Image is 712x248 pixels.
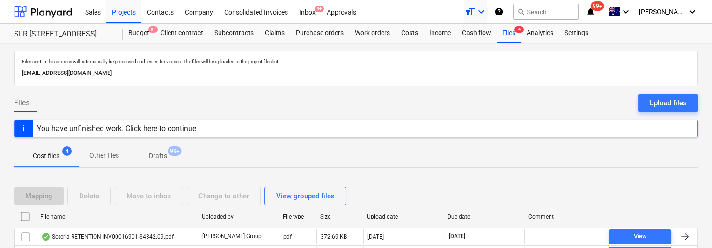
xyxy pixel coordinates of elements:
[591,1,604,11] span: 99+
[276,190,335,202] div: View grouped files
[687,6,698,17] i: keyboard_arrow_down
[149,151,167,161] p: Drafts
[609,229,671,244] button: View
[464,6,476,17] i: format_size
[33,151,59,161] p: Cost files
[264,187,346,205] button: View grouped files
[424,24,456,43] a: Income
[148,26,158,33] span: 9+
[283,213,313,220] div: File type
[283,233,292,240] div: pdf
[40,213,194,220] div: File name
[367,233,384,240] div: [DATE]
[62,146,72,156] span: 4
[349,24,396,43] a: Work orders
[514,26,524,33] span: 4
[448,233,466,241] span: [DATE]
[497,24,521,43] div: Files
[448,213,521,220] div: Due date
[41,233,174,241] div: Soteria RETENTION INV00016901 $4342.09.pdf
[497,24,521,43] a: Files4
[456,24,497,43] a: Cash flow
[259,24,290,43] a: Claims
[586,6,595,17] i: notifications
[476,6,487,17] i: keyboard_arrow_down
[367,213,440,220] div: Upload date
[89,151,119,160] p: Other files
[14,29,111,39] div: SLR [STREET_ADDRESS]
[559,24,594,43] a: Settings
[620,6,631,17] i: keyboard_arrow_down
[14,97,29,109] span: Files
[37,124,196,133] div: You have unfinished work. Click here to continue
[22,68,690,78] p: [EMAIL_ADDRESS][DOMAIN_NAME]
[209,24,259,43] a: Subcontracts
[290,24,349,43] a: Purchase orders
[528,233,530,240] div: -
[396,24,424,43] a: Costs
[639,8,686,15] span: [PERSON_NAME]
[202,233,262,241] p: [PERSON_NAME] Group
[634,231,647,242] div: View
[649,97,687,109] div: Upload files
[168,146,182,156] span: 99+
[528,213,602,220] div: Comment
[320,213,360,220] div: Size
[41,233,51,241] div: OCR finished
[494,6,504,17] i: Knowledge base
[155,24,209,43] a: Client contract
[638,94,698,112] button: Upload files
[315,6,324,12] span: 9+
[22,58,690,65] p: Files sent to this address will automatically be processed and tested for viruses. The files will...
[321,233,347,240] div: 372.69 KB
[123,24,155,43] div: Budget
[521,24,559,43] a: Analytics
[513,4,579,20] button: Search
[517,8,525,15] span: search
[123,24,155,43] a: Budget9+
[202,213,275,220] div: Uploaded by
